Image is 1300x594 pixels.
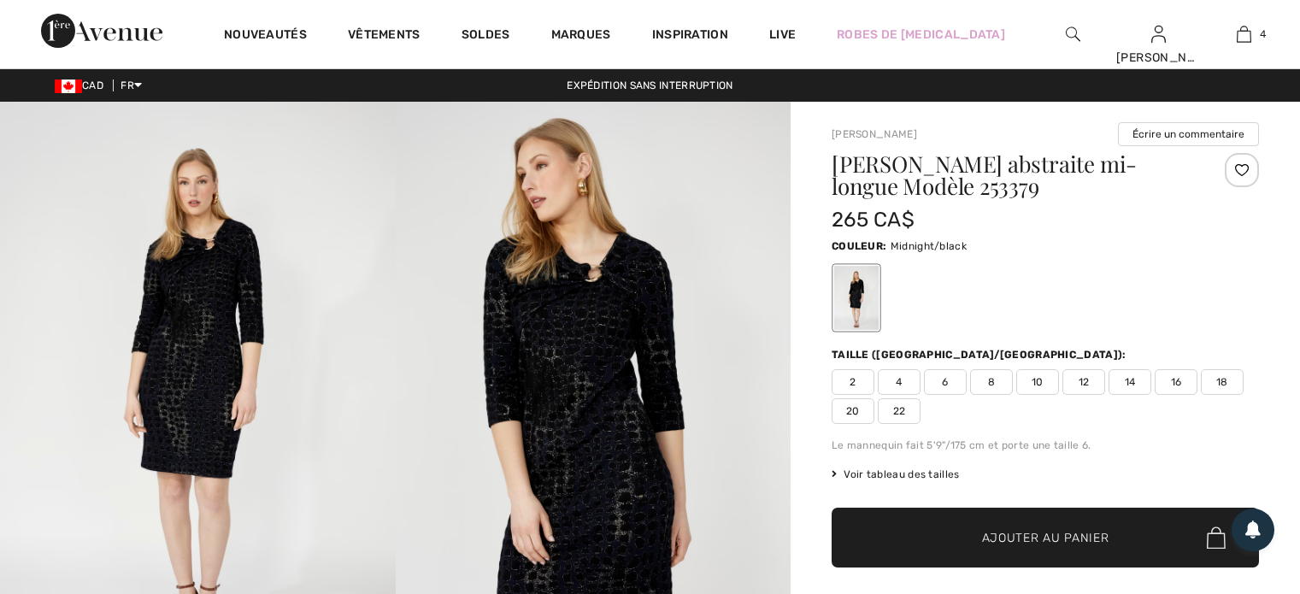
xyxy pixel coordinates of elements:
img: recherche [1066,24,1080,44]
span: FR [121,79,142,91]
a: Marques [551,27,611,45]
a: Se connecter [1151,26,1166,42]
span: Inspiration [652,27,728,45]
a: [PERSON_NAME] [832,128,917,140]
div: Le mannequin fait 5'9"/175 cm et porte une taille 6. [832,438,1259,453]
span: 2 [832,369,874,395]
a: Soldes [462,27,510,45]
span: Ajouter au panier [982,529,1109,547]
button: Écrire un commentaire [1118,122,1259,146]
span: 6 [924,369,967,395]
span: 265 CA$ [832,208,915,232]
span: Couleur: [832,240,886,252]
iframe: Ouvre un widget dans lequel vous pouvez trouver plus d’informations [1191,466,1283,509]
a: Live [769,26,796,44]
div: Taille ([GEOGRAPHIC_DATA]/[GEOGRAPHIC_DATA]): [832,347,1130,362]
a: 4 [1202,24,1285,44]
span: 16 [1155,369,1197,395]
span: 10 [1016,369,1059,395]
span: CAD [55,79,110,91]
img: Mon panier [1237,24,1251,44]
div: Midnight/black [834,266,879,330]
a: Robes de [MEDICAL_DATA] [837,26,1005,44]
button: Ajouter au panier [832,508,1259,568]
span: Midnight/black [891,240,967,252]
h1: [PERSON_NAME] abstraite mi-longue Modèle 253379 [832,153,1188,197]
a: Nouveautés [224,27,307,45]
span: 4 [878,369,921,395]
span: 20 [832,398,874,424]
div: [PERSON_NAME] [1116,49,1200,67]
span: Voir tableau des tailles [832,467,960,482]
span: 18 [1201,369,1244,395]
img: Mes infos [1151,24,1166,44]
img: Bag.svg [1207,526,1226,549]
img: Canadian Dollar [55,79,82,93]
span: 12 [1062,369,1105,395]
img: 1ère Avenue [41,14,162,48]
span: 8 [970,369,1013,395]
a: Vêtements [348,27,421,45]
span: 4 [1260,26,1266,42]
span: 22 [878,398,921,424]
span: 14 [1109,369,1151,395]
